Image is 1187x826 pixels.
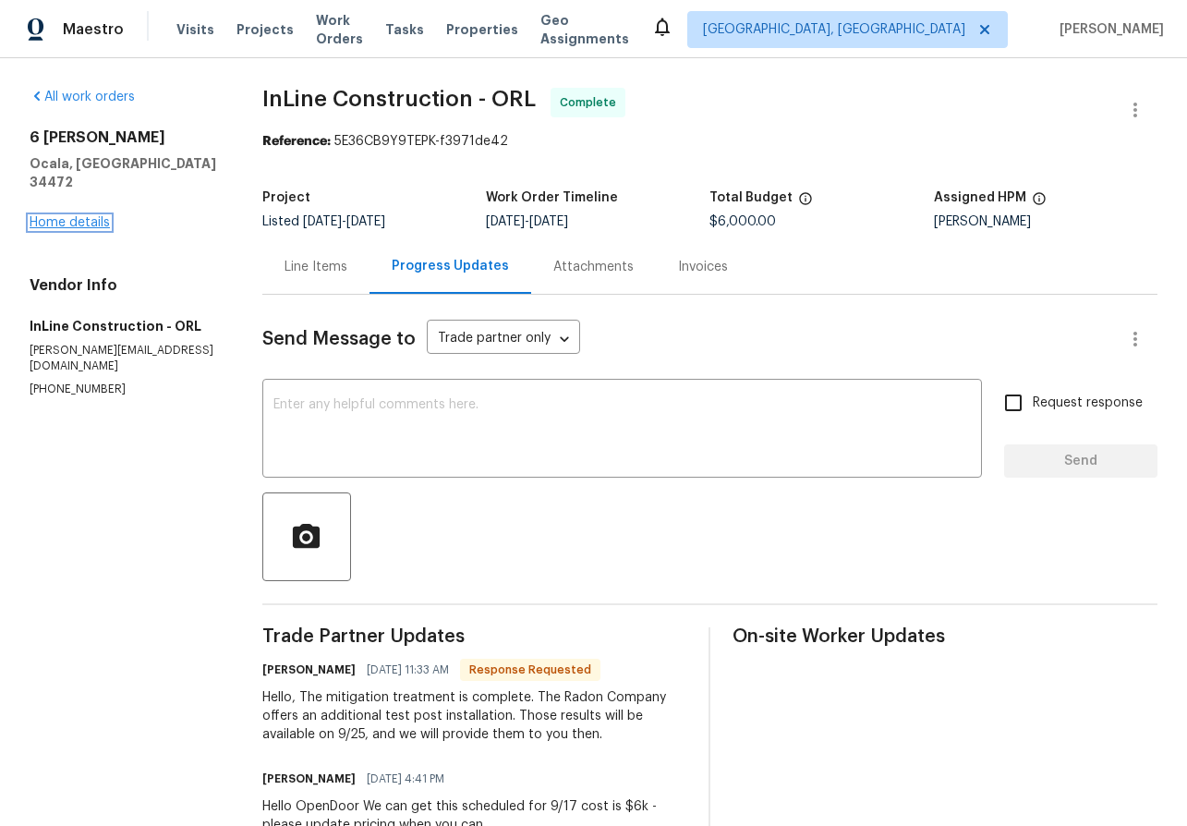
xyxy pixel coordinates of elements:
span: Send Message to [262,330,416,348]
p: [PERSON_NAME][EMAIL_ADDRESS][DOMAIN_NAME] [30,343,218,374]
h2: 6 [PERSON_NAME] [30,128,218,147]
h5: Assigned HPM [934,191,1026,204]
span: Trade Partner Updates [262,627,687,646]
h6: [PERSON_NAME] [262,661,356,679]
h4: Vendor Info [30,276,218,295]
span: The total cost of line items that have been proposed by Opendoor. This sum includes line items th... [798,191,813,215]
span: Maestro [63,20,124,39]
span: Projects [236,20,294,39]
div: Progress Updates [392,257,509,275]
span: [DATE] [303,215,342,228]
span: Tasks [385,23,424,36]
span: [DATE] 11:33 AM [367,661,449,679]
span: Properties [446,20,518,39]
b: Reference: [262,135,331,148]
span: Request response [1033,394,1143,413]
span: The hpm assigned to this work order. [1032,191,1047,215]
div: Hello, The mitigation treatment is complete. The Radon Company offers an additional test post ins... [262,688,687,744]
div: 5E36CB9Y9TEPK-f3971de42 [262,132,1157,151]
h6: [PERSON_NAME] [262,770,356,788]
span: - [486,215,568,228]
span: Listed [262,215,385,228]
span: $6,000.00 [709,215,776,228]
div: [PERSON_NAME] [934,215,1157,228]
span: [PERSON_NAME] [1052,20,1164,39]
span: InLine Construction - ORL [262,88,536,110]
h5: Project [262,191,310,204]
span: - [303,215,385,228]
span: [DATE] [486,215,525,228]
span: [DATE] [529,215,568,228]
a: Home details [30,216,110,229]
span: Geo Assignments [540,11,629,48]
div: Trade partner only [427,324,580,355]
div: Attachments [553,258,634,276]
div: Line Items [285,258,347,276]
h5: Ocala, [GEOGRAPHIC_DATA] 34472 [30,154,218,191]
h5: Total Budget [709,191,793,204]
h5: Work Order Timeline [486,191,618,204]
span: [DATE] [346,215,385,228]
p: [PHONE_NUMBER] [30,382,218,397]
span: [GEOGRAPHIC_DATA], [GEOGRAPHIC_DATA] [703,20,965,39]
span: Complete [560,93,624,112]
a: All work orders [30,91,135,103]
span: [DATE] 4:41 PM [367,770,444,788]
span: On-site Worker Updates [733,627,1157,646]
span: Visits [176,20,214,39]
span: Work Orders [316,11,363,48]
h5: InLine Construction - ORL [30,317,218,335]
div: Invoices [678,258,728,276]
span: Response Requested [462,661,599,679]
